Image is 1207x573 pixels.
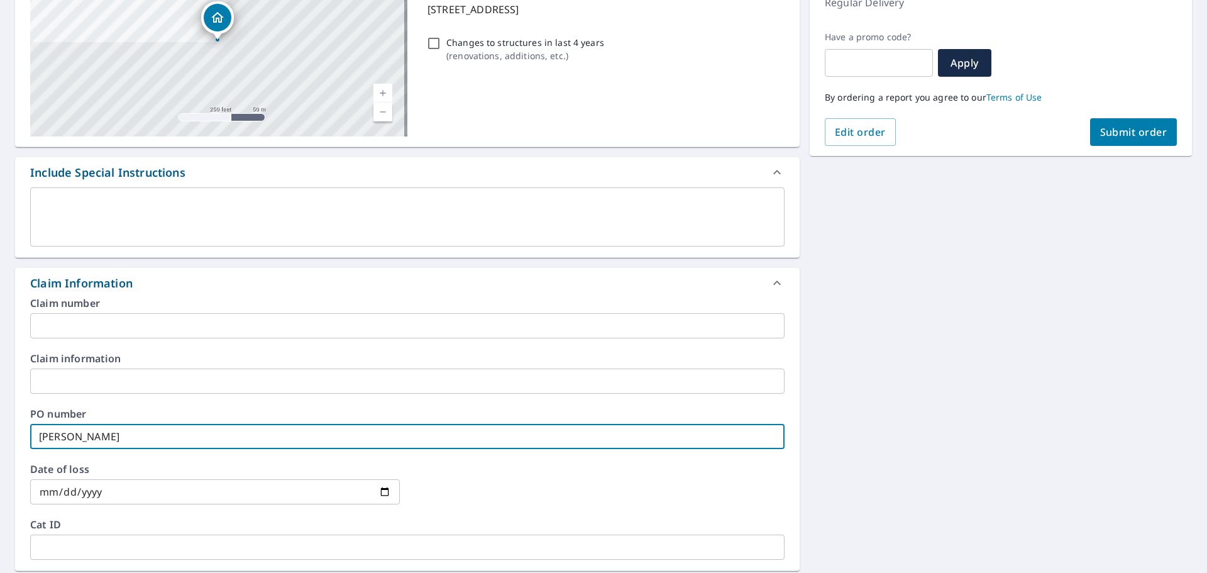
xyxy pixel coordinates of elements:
a: Terms of Use [986,91,1042,103]
a: Current Level 17, Zoom Out [373,103,392,121]
span: Edit order [835,125,886,139]
label: Claim information [30,353,785,364]
label: Cat ID [30,520,785,530]
label: Have a promo code? [825,31,933,43]
label: PO number [30,409,785,419]
div: Include Special Instructions [15,157,800,187]
span: Submit order [1100,125,1167,139]
button: Submit order [1090,118,1177,146]
div: Claim Information [15,268,800,298]
div: Claim Information [30,275,133,292]
div: Dropped pin, building 1, Residential property, 1297 Golden Eagle Dr Reston, VA 20194 [201,1,234,40]
button: Edit order [825,118,896,146]
p: ( renovations, additions, etc. ) [446,49,604,62]
span: Apply [948,56,981,70]
label: Claim number [30,298,785,308]
p: [STREET_ADDRESS] [427,2,780,17]
a: Current Level 17, Zoom In [373,84,392,103]
p: Changes to structures in last 4 years [446,36,604,49]
p: By ordering a report you agree to our [825,92,1177,103]
button: Apply [938,49,991,77]
div: Include Special Instructions [30,164,185,181]
label: Date of loss [30,464,400,474]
